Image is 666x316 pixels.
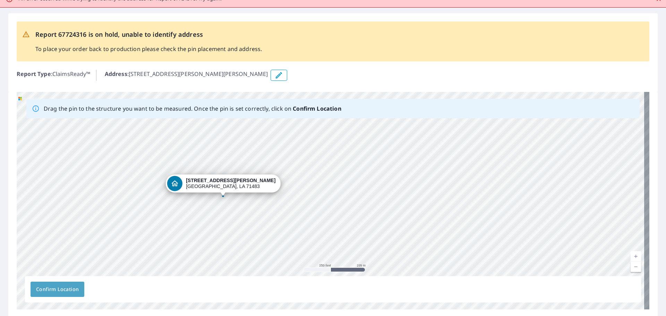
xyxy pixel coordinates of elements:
[166,174,280,196] div: Dropped pin, building 1, Residential property, 410 Porter Field Rd Winnfield, LA 71483
[105,70,268,81] p: : [STREET_ADDRESS][PERSON_NAME][PERSON_NAME]
[44,104,341,113] p: Drag the pin to the structure you want to be measured. Once the pin is set correctly, click on
[17,70,91,81] p: : ClaimsReady™
[35,30,262,39] p: Report 67724316 is on hold, unable to identify address
[293,105,341,112] b: Confirm Location
[105,70,127,78] b: Address
[35,45,262,53] p: To place your order back to production please check the pin placement and address.
[186,178,275,189] div: [GEOGRAPHIC_DATA], LA 71483
[631,262,641,272] a: Current Level 17, Zoom Out
[36,285,79,294] span: Confirm Location
[17,70,51,78] b: Report Type
[631,251,641,262] a: Current Level 17, Zoom In
[31,282,84,297] button: Confirm Location
[186,178,275,183] strong: [STREET_ADDRESS][PERSON_NAME]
